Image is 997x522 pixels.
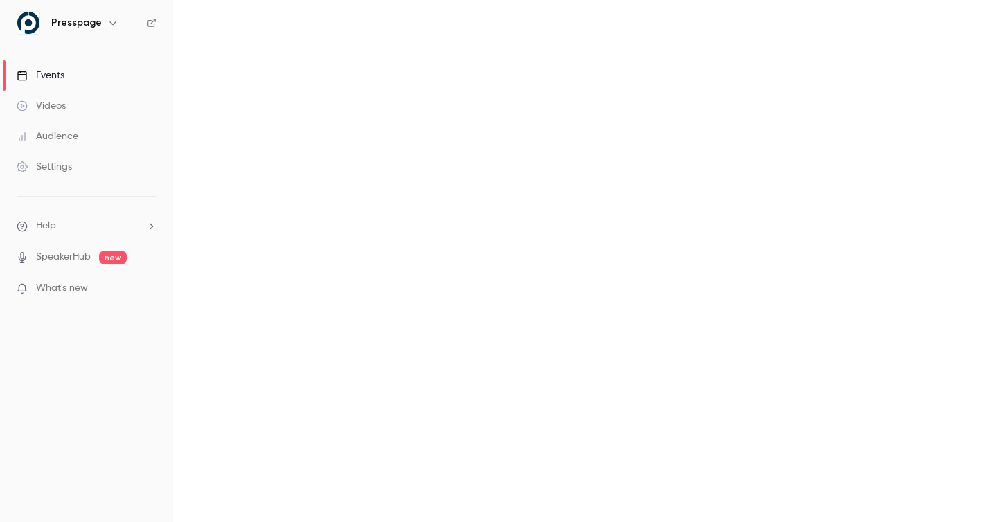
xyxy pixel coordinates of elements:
[36,250,91,264] a: SpeakerHub
[17,99,66,113] div: Videos
[17,219,156,233] li: help-dropdown-opener
[17,12,39,34] img: Presspage
[36,281,88,296] span: What's new
[36,219,56,233] span: Help
[51,16,102,30] h6: Presspage
[17,129,78,143] div: Audience
[17,160,72,174] div: Settings
[17,69,64,82] div: Events
[99,251,127,264] span: new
